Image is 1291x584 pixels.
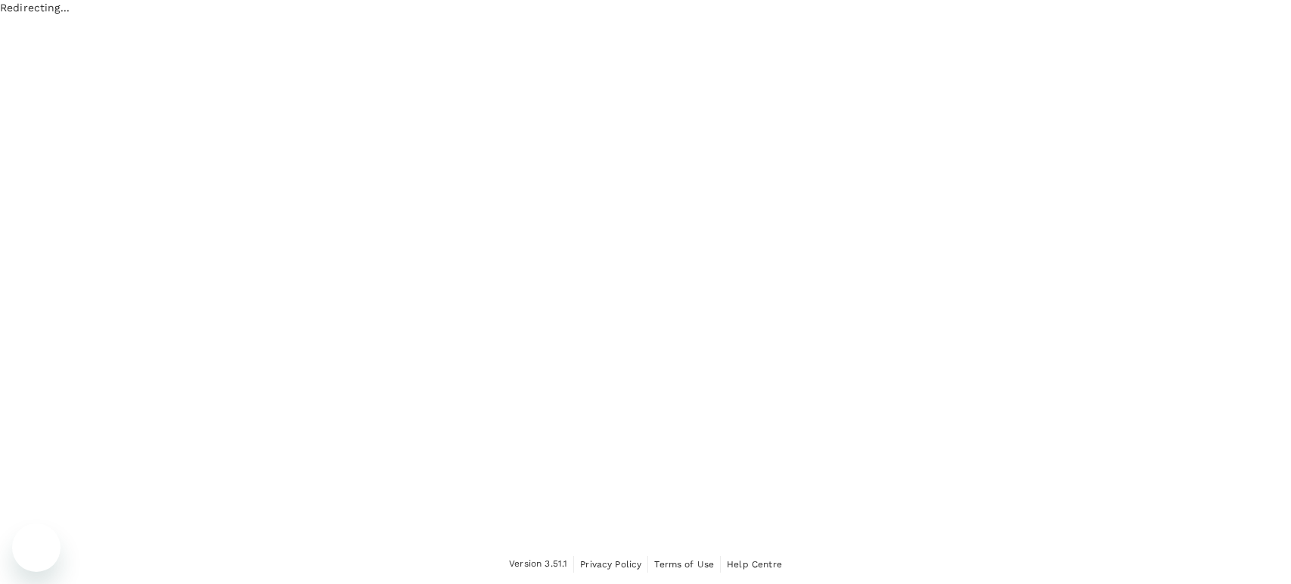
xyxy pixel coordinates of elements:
[580,559,641,570] span: Privacy Policy
[12,523,61,572] iframe: Button to launch messaging window
[580,556,641,573] a: Privacy Policy
[509,557,567,572] span: Version 3.51.1
[654,556,714,573] a: Terms of Use
[654,559,714,570] span: Terms of Use
[727,556,782,573] a: Help Centre
[727,559,782,570] span: Help Centre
